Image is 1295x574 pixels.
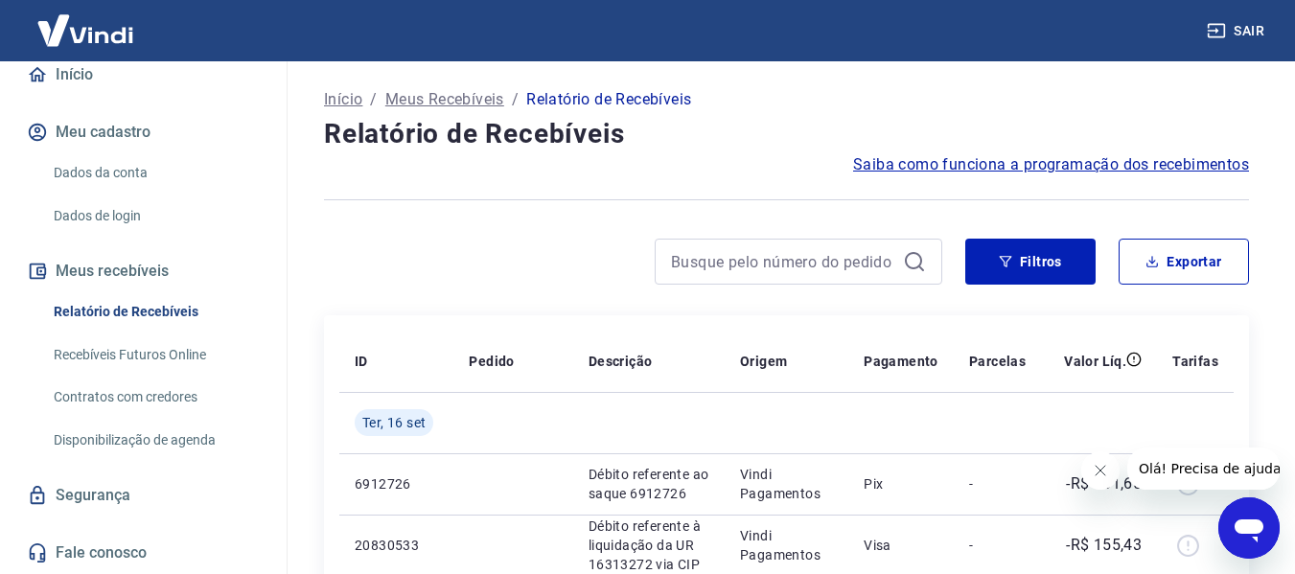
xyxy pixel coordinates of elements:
button: Exportar [1119,239,1249,285]
p: ID [355,352,368,371]
p: Pagamento [864,352,938,371]
button: Meu cadastro [23,111,264,153]
p: Pix [864,474,938,494]
h4: Relatório de Recebíveis [324,115,1249,153]
iframe: Mensagem da empresa [1127,448,1280,490]
button: Sair [1203,13,1272,49]
p: Origem [740,352,787,371]
p: - [969,474,1026,494]
p: Visa [864,536,938,555]
a: Início [23,54,264,96]
span: Olá! Precisa de ajuda? [12,13,161,29]
a: Dados da conta [46,153,264,193]
p: Descrição [589,352,653,371]
a: Meus Recebíveis [385,88,504,111]
p: -R$ 155,43 [1066,534,1142,557]
img: Vindi [23,1,148,59]
a: Disponibilização de agenda [46,421,264,460]
a: Recebíveis Futuros Online [46,335,264,375]
a: Fale conosco [23,532,264,574]
p: Débito referente ao saque 6912726 [589,465,709,503]
p: Valor Líq. [1064,352,1126,371]
p: Pedido [469,352,514,371]
input: Busque pelo número do pedido [671,247,895,276]
p: Relatório de Recebíveis [526,88,691,111]
span: Ter, 16 set [362,413,426,432]
a: Relatório de Recebíveis [46,292,264,332]
a: Dados de login [46,196,264,236]
p: -R$ 201,65 [1066,472,1142,495]
a: Segurança [23,474,264,517]
p: Parcelas [969,352,1026,371]
p: Vindi Pagamentos [740,465,833,503]
p: / [512,88,519,111]
p: Vindi Pagamentos [740,526,833,564]
iframe: Botão para abrir a janela de mensagens [1218,497,1280,559]
p: Tarifas [1172,352,1218,371]
a: Contratos com credores [46,378,264,417]
p: / [370,88,377,111]
p: Débito referente à liquidação da UR 16313272 via CIP [589,517,709,574]
a: Início [324,88,362,111]
button: Filtros [965,239,1096,285]
button: Meus recebíveis [23,250,264,292]
iframe: Fechar mensagem [1081,451,1120,490]
p: 6912726 [355,474,438,494]
a: Saiba como funciona a programação dos recebimentos [853,153,1249,176]
p: - [969,536,1026,555]
p: 20830533 [355,536,438,555]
